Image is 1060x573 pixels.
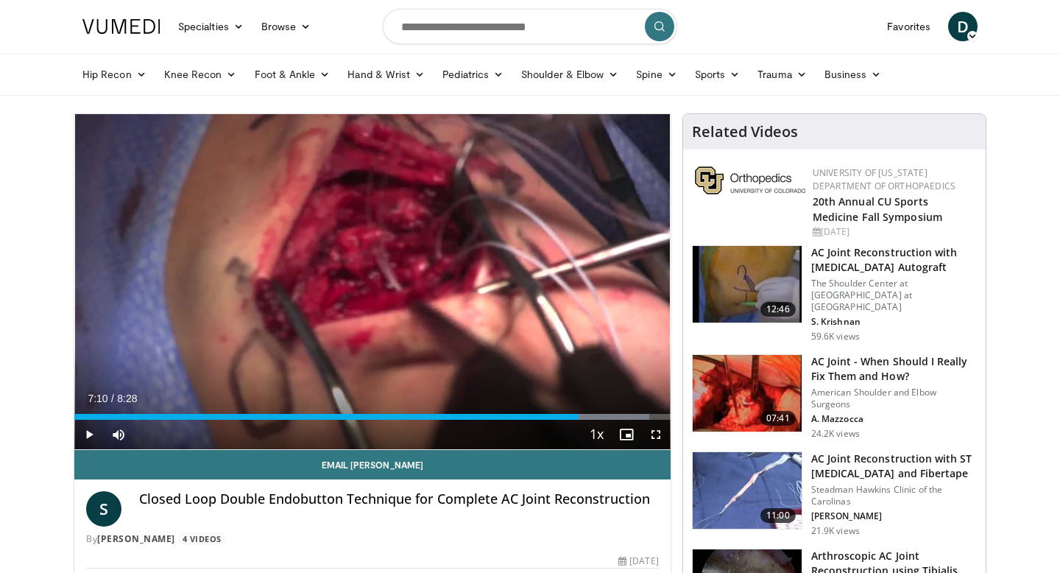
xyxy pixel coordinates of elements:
a: D [948,12,978,41]
a: Business [816,60,891,89]
span: / [111,393,114,404]
img: 134172_0000_1.png.150x105_q85_crop-smart_upscale.jpg [693,246,802,323]
a: [PERSON_NAME] [97,532,175,545]
a: Favorites [878,12,939,41]
a: 4 Videos [177,532,226,545]
h4: Closed Loop Double Endobutton Technique for Complete AC Joint Reconstruction [139,491,659,507]
a: Pediatrics [434,60,512,89]
span: 12:46 [760,302,796,317]
p: Steadman Hawkins Clinic of the Carolinas [811,484,977,507]
a: 12:46 AC Joint Reconstruction with [MEDICAL_DATA] Autograft The Shoulder Center at [GEOGRAPHIC_DA... [692,245,977,342]
p: [PERSON_NAME] [811,510,977,522]
button: Mute [104,420,133,449]
a: University of [US_STATE] Department of Orthopaedics [813,166,955,192]
button: Fullscreen [641,420,671,449]
button: Enable picture-in-picture mode [612,420,641,449]
a: Trauma [749,60,816,89]
h3: AC Joint Reconstruction with ST [MEDICAL_DATA] and Fibertape [811,451,977,481]
div: Progress Bar [74,414,671,420]
span: 07:41 [760,411,796,426]
p: American Shoulder and Elbow Surgeons [811,387,977,410]
p: The Shoulder Center at [GEOGRAPHIC_DATA] at [GEOGRAPHIC_DATA] [811,278,977,313]
a: Specialties [169,12,252,41]
img: 355603a8-37da-49b6-856f-e00d7e9307d3.png.150x105_q85_autocrop_double_scale_upscale_version-0.2.png [695,166,805,194]
a: Shoulder & Elbow [512,60,627,89]
h4: Related Videos [692,123,798,141]
img: mazz_3.png.150x105_q85_crop-smart_upscale.jpg [693,355,802,432]
a: Browse [252,12,320,41]
p: 24.2K views [811,428,860,440]
a: 11:00 AC Joint Reconstruction with ST [MEDICAL_DATA] and Fibertape Steadman Hawkins Clinic of the... [692,451,977,537]
video-js: Video Player [74,114,671,450]
input: Search topics, interventions [383,9,677,44]
div: [DATE] [813,225,974,239]
span: 7:10 [88,393,107,404]
p: S. Krishnan [811,316,977,328]
div: By [86,532,659,546]
a: 20th Annual CU Sports Medicine Fall Symposium [813,194,942,224]
a: Hand & Wrist [339,60,434,89]
span: 11:00 [760,508,796,523]
a: Hip Recon [74,60,155,89]
a: Email [PERSON_NAME] [74,450,671,479]
button: Playback Rate [582,420,612,449]
div: [DATE] [618,555,658,568]
a: S [86,491,121,527]
a: Sports [686,60,749,89]
p: 59.6K views [811,331,860,342]
p: A. Mazzocca [811,413,977,425]
h3: AC Joint Reconstruction with [MEDICAL_DATA] Autograft [811,245,977,275]
img: VuMedi Logo [82,19,160,34]
a: 07:41 AC Joint - When Should I Really Fix Them and How? American Shoulder and Elbow Surgeons A. M... [692,354,977,440]
a: Foot & Ankle [246,60,339,89]
span: 8:28 [117,393,137,404]
p: 21.9K views [811,525,860,537]
button: Play [74,420,104,449]
a: Spine [627,60,685,89]
a: Knee Recon [155,60,246,89]
img: 325549_0000_1.png.150x105_q85_crop-smart_upscale.jpg [693,452,802,529]
h3: AC Joint - When Should I Really Fix Them and How? [811,354,977,384]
